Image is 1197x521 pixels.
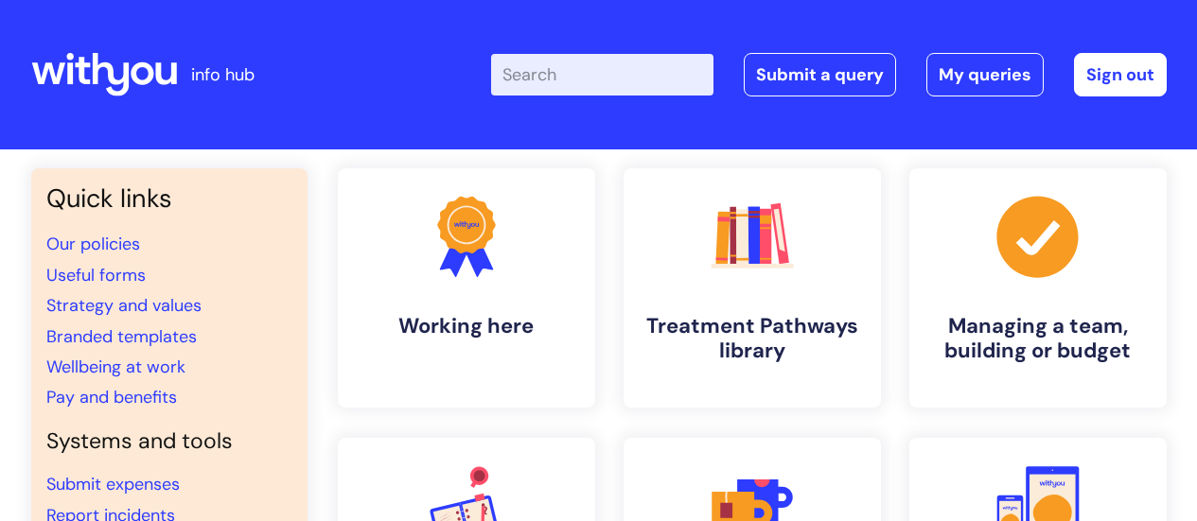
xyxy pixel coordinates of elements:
h4: Managing a team, building or budget [924,314,1152,364]
a: Managing a team, building or budget [909,168,1167,408]
a: Branded templates [46,325,197,348]
a: Sign out [1074,53,1167,96]
a: Useful forms [46,264,146,287]
a: Working here [338,168,595,408]
a: Treatment Pathways library [624,168,881,408]
div: | - [491,53,1167,96]
p: info hub [191,60,255,90]
a: Submit expenses [46,473,180,495]
a: Strategy and values [46,294,202,317]
a: Pay and benefits [46,386,177,408]
a: Submit a query [744,53,896,96]
input: Search [491,54,713,96]
a: Wellbeing at work [46,356,185,378]
h4: Treatment Pathways library [639,314,866,364]
h3: Quick links [46,183,292,214]
h4: Working here [353,314,580,339]
h4: Systems and tools [46,428,292,455]
a: Our policies [46,233,140,255]
a: My queries [926,53,1044,96]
